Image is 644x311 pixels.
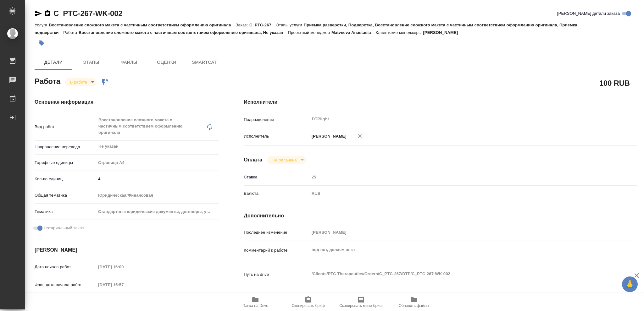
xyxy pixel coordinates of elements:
p: C_PTC-267 [249,23,276,27]
button: Обновить файлы [387,293,440,311]
button: 🙏 [622,276,638,292]
p: Проектный менеджер [288,30,331,35]
span: Обновить файлы [399,303,429,308]
p: Тарифные единицы [35,160,96,166]
span: Нотариальный заказ [44,225,84,231]
p: Тематика [35,209,96,215]
span: 🙏 [625,278,635,291]
p: Направление перевода [35,144,96,150]
span: Детали [38,58,69,66]
button: Скопировать ссылку [44,10,51,17]
h4: Основная информация [35,98,219,106]
p: Клиентские менеджеры [376,30,423,35]
p: Кол-во единиц [35,176,96,182]
button: Скопировать бриф [282,293,335,311]
p: Общая тематика [35,192,96,199]
p: Комментарий к работе [244,247,309,254]
button: Скопировать мини-бриф [335,293,387,311]
textarea: под нот, делаем англ [309,244,604,255]
p: Факт. дата начала работ [35,282,96,288]
p: Восстановление сложного макета с частичным соответствием оформлению оригинала [49,23,236,27]
span: Скопировать бриф [291,303,325,308]
p: Последнее изменение [244,229,309,236]
div: Юридическая/Финансовая [96,190,219,201]
p: Дата начала работ [35,264,96,270]
span: [PERSON_NAME] детали заказа [557,10,620,17]
p: Работа [63,30,79,35]
input: Пустое поле [96,262,151,271]
h2: 100 RUB [599,78,630,88]
p: Ставка [244,174,309,180]
input: ✎ Введи что-нибудь [96,174,219,183]
div: Стандартные юридические документы, договоры, уставы [96,206,219,217]
p: Путь на drive [244,271,309,278]
button: Скопировать ссылку для ЯМессенджера [35,10,42,17]
h2: Работа [35,75,60,86]
button: Удалить исполнителя [353,129,367,143]
p: Приемка разверстки, Подверстка, Восстановление сложного макета с частичным соответствием оформлен... [35,23,577,35]
span: Скопировать мини-бриф [339,303,382,308]
h4: [PERSON_NAME] [35,246,219,254]
button: Не оплачена [270,157,298,163]
button: Добавить тэг [35,36,48,50]
span: Файлы [114,58,144,66]
textarea: /Clients/PTC Therapeutics/Orders/C_PTC-267/DTP/C_PTC-267-WK-002 [309,269,604,279]
div: Страница А4 [96,157,219,168]
button: Папка на Drive [229,293,282,311]
div: В работе [65,78,97,86]
p: Этапы услуги [276,23,304,27]
h4: Исполнители [244,98,637,106]
span: Оценки [152,58,182,66]
p: Услуга [35,23,49,27]
p: Заказ: [236,23,249,27]
p: Вид работ [35,124,96,130]
button: В работе [68,79,89,85]
span: Этапы [76,58,106,66]
h4: Дополнительно [244,212,637,220]
a: C_PTC-267-WK-002 [53,9,123,18]
div: RUB [309,188,604,199]
p: [PERSON_NAME] [423,30,463,35]
input: Пустое поле [309,228,604,237]
div: В работе [267,156,306,164]
p: [PERSON_NAME] [309,133,347,139]
p: Исполнитель [244,133,309,139]
input: Пустое поле [309,172,604,182]
p: Валюта [244,190,309,197]
span: SmartCat [189,58,219,66]
p: Matveeva Anastasia [331,30,376,35]
span: Папка на Drive [242,303,268,308]
input: Пустое поле [96,280,151,289]
p: Подразделение [244,117,309,123]
h4: Оплата [244,156,262,164]
p: Восстановление сложного макета с частичным соответствием оформлению оригинала, Не указан [79,30,288,35]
